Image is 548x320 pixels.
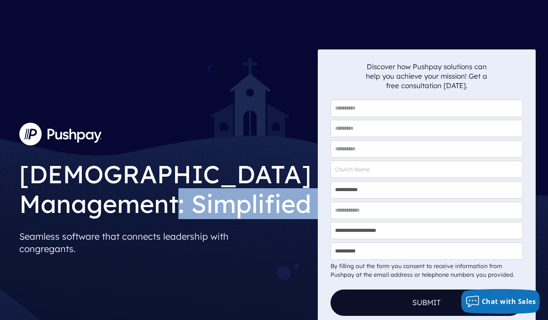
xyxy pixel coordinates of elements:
[331,161,523,178] input: Church Name
[461,289,540,314] button: Chat with Sales
[331,262,523,279] div: By filling out the form you consent to receive information from Pushpay at the email address or t...
[366,62,488,90] p: Discover how Pushpay solutions can help you achieve your mission! Get a free consultation [DATE].
[19,227,311,258] p: Seamless software that connects leadership with congregants.
[482,297,536,306] span: Chat with Sales
[19,153,311,221] h1: [DEMOGRAPHIC_DATA] Management: Simplified
[331,290,523,316] button: Submit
